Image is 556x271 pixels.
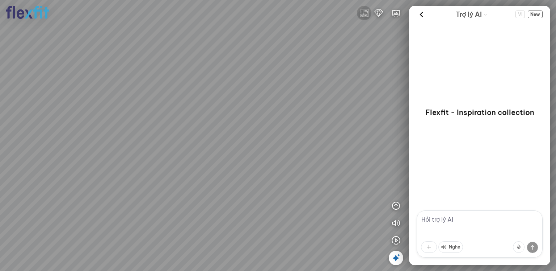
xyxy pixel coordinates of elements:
[456,9,482,20] span: Trợ lý AI
[438,241,463,253] button: Nghe
[374,9,383,17] img: logo
[6,6,49,19] img: logo
[528,11,543,18] button: New Chat
[515,11,525,18] span: VI
[360,9,368,17] img: Hiện đại
[425,107,534,118] p: Flexfit - Inspiration collection
[456,9,488,20] div: AI Guide options
[515,11,525,18] button: Change language
[528,11,543,18] span: New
